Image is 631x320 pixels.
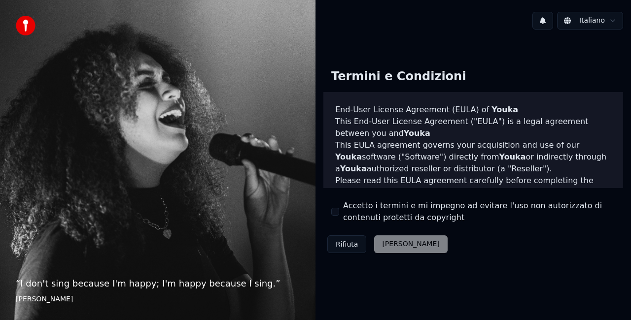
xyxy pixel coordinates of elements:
[16,277,300,290] p: “ I don't sing because I'm happy; I'm happy because I sing. ”
[471,188,497,197] span: Youka
[335,104,611,116] h3: End-User License Agreement (EULA) of
[327,235,366,253] button: Rifiuta
[335,116,611,139] p: This End-User License Agreement ("EULA") is a legal agreement between you and
[404,128,430,138] span: Youka
[343,200,615,224] label: Accetto i termini e mi impegno ad evitare l'uso non autorizzato di contenuti protetti da copyright
[16,294,300,304] footer: [PERSON_NAME]
[499,152,526,161] span: Youka
[335,175,611,222] p: Please read this EULA agreement carefully before completing the installation process and using th...
[335,139,611,175] p: This EULA agreement governs your acquisition and use of our software ("Software") directly from o...
[335,152,362,161] span: Youka
[340,164,367,173] span: Youka
[16,16,35,35] img: youka
[323,61,474,93] div: Termini e Condizioni
[491,105,518,114] span: Youka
